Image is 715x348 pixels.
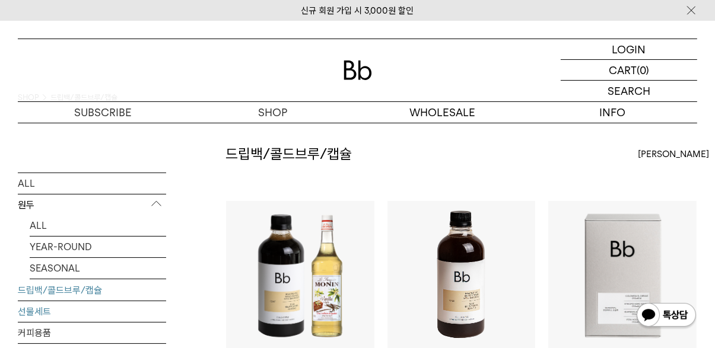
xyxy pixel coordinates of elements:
[18,173,166,193] a: ALL
[344,60,372,80] img: 로고
[188,102,357,123] a: SHOP
[608,81,650,101] p: SEARCH
[638,147,709,161] span: [PERSON_NAME]
[30,236,166,257] a: YEAR-ROUND
[30,215,166,235] a: ALL
[18,102,188,123] a: SUBSCRIBE
[18,301,166,321] a: 선물세트
[635,302,697,330] img: 카카오톡 채널 1:1 채팅 버튼
[358,102,527,123] p: WHOLESALE
[612,39,646,59] p: LOGIN
[301,5,414,16] a: 신규 회원 가입 시 3,000원 할인
[561,39,697,60] a: LOGIN
[18,279,166,300] a: 드립백/콜드브루/캡슐
[225,144,352,164] h2: 드립백/콜드브루/캡슐
[561,60,697,81] a: CART (0)
[609,60,637,80] p: CART
[30,257,166,278] a: SEASONAL
[527,102,697,123] p: INFO
[637,60,649,80] p: (0)
[18,322,166,343] a: 커피용품
[18,194,166,215] p: 원두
